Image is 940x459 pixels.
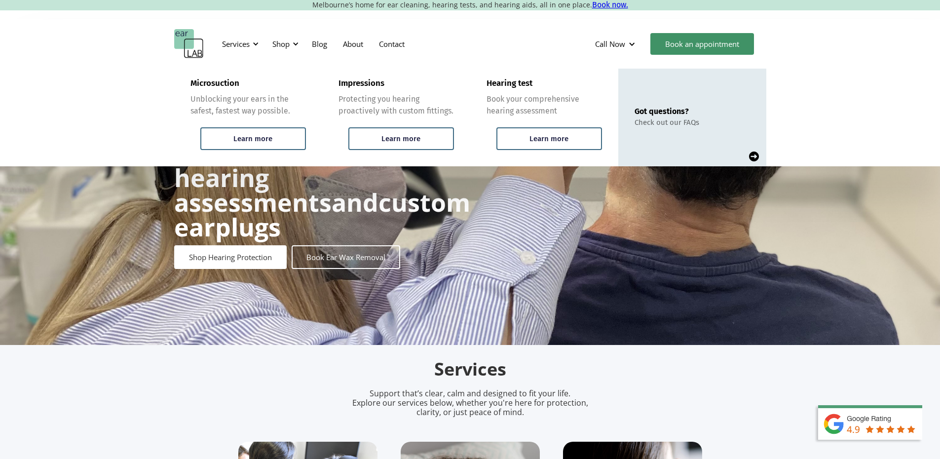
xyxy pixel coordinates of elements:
a: ImpressionsProtecting you hearing proactively with custom fittings.Learn more [322,69,470,166]
div: Protecting you hearing proactively with custom fittings. [338,93,454,117]
a: Got questions?Check out our FAQs [618,69,766,166]
h1: and [174,141,470,239]
a: Shop Hearing Protection [174,245,287,269]
div: Services [216,29,262,59]
div: Learn more [233,134,272,143]
div: Learn more [529,134,568,143]
a: Contact [371,30,413,58]
div: Services [222,39,250,49]
a: home [174,29,204,59]
a: Hearing testBook your comprehensive hearing assessmentLearn more [470,69,618,166]
p: Support that’s clear, calm and designed to fit your life. Explore our services below, whether you... [339,389,601,418]
div: Microsuction [190,78,239,88]
a: About [335,30,371,58]
div: Call Now [595,39,625,49]
div: Call Now [587,29,645,59]
div: Book your comprehensive hearing assessment [487,93,602,117]
div: Learn more [381,134,420,143]
a: Blog [304,30,335,58]
strong: custom earplugs [174,186,470,244]
div: Check out our FAQs [635,118,699,127]
a: Book an appointment [650,33,754,55]
a: MicrosuctionUnblocking your ears in the safest, fastest way possible.Learn more [174,69,322,166]
h2: Services [238,358,702,381]
div: Shop [272,39,290,49]
a: Book Ear Wax Removal [292,245,400,269]
div: Hearing test [487,78,532,88]
strong: Ear wax removal, hearing assessments [174,136,386,219]
div: Impressions [338,78,384,88]
div: Unblocking your ears in the safest, fastest way possible. [190,93,306,117]
div: Got questions? [635,107,699,116]
div: Shop [266,29,301,59]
